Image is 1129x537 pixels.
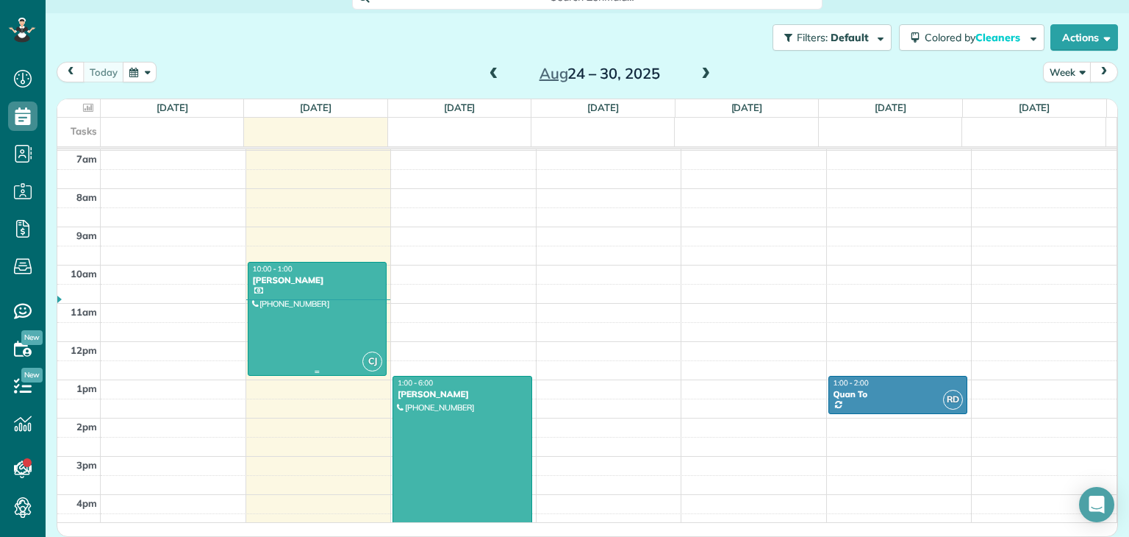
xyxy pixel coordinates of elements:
button: prev [57,62,85,82]
span: 10am [71,268,97,280]
span: CJ [362,352,382,371]
h2: 24 – 30, 2025 [508,65,692,82]
span: 8am [76,191,97,203]
span: 10:00 - 1:00 [253,264,293,274]
a: [DATE] [731,102,763,113]
span: New [21,368,43,383]
span: Filters: [797,31,828,44]
a: [DATE] [444,102,476,113]
a: [DATE] [157,102,188,113]
a: [DATE] [875,102,906,113]
span: 2pm [76,421,97,433]
button: Actions [1050,24,1118,51]
span: 1pm [76,383,97,394]
button: Filters: Default [773,24,892,51]
button: Week [1043,62,1092,82]
span: Colored by [925,31,1025,44]
span: 3pm [76,459,97,471]
span: 7am [76,153,97,165]
span: Cleaners [975,31,1022,44]
span: Tasks [71,125,97,137]
div: [PERSON_NAME] [397,389,528,399]
a: [DATE] [587,102,619,113]
span: New [21,330,43,345]
span: 1:00 - 2:00 [834,378,869,388]
button: next [1090,62,1118,82]
span: Aug [540,64,568,82]
span: 4pm [76,497,97,509]
span: 9am [76,230,97,241]
div: Open Intercom Messenger [1079,487,1114,522]
span: 11am [71,306,97,318]
div: [PERSON_NAME] [252,275,383,285]
a: Filters: Default [765,24,892,51]
a: [DATE] [300,102,331,113]
div: Quan To [833,389,964,399]
button: Colored byCleaners [899,24,1044,51]
button: today [83,62,124,82]
a: [DATE] [1019,102,1050,113]
span: 12pm [71,344,97,356]
span: 1:00 - 6:00 [398,378,433,388]
span: Default [831,31,870,44]
span: RD [943,390,963,410]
